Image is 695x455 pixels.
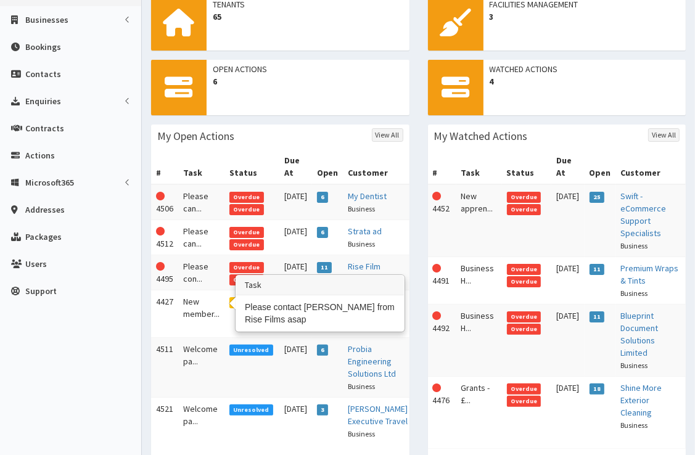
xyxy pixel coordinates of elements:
span: Overdue [229,274,264,285]
td: 4511 [151,338,178,398]
h3: My Watched Actions [434,131,528,142]
a: Blueprint Document Solutions Limited [621,310,659,358]
th: Due At [551,149,585,184]
th: Open [312,149,343,184]
small: Business [348,204,376,213]
th: Customer [343,149,413,184]
span: Overdue [507,311,541,322]
span: Overdue [229,262,264,273]
th: Open [585,149,616,184]
i: This Action is overdue! [433,192,442,200]
small: Business [621,420,648,430]
span: Overdue [507,276,541,287]
span: Overdue [507,192,541,203]
h3: My Open Actions [157,131,234,142]
span: Overdue [507,264,541,275]
td: 4452 [428,184,456,257]
span: Open Actions [213,63,403,75]
span: Unresolved [229,404,273,416]
th: Due At [279,149,312,184]
i: This Action is overdue! [433,383,442,392]
small: Business [348,239,376,248]
span: Overdue [507,204,541,215]
span: Contacts [25,68,61,80]
td: Please con... [178,255,224,290]
span: Actions [25,150,55,161]
a: My Dentist [348,191,387,202]
span: Overdue [229,239,264,250]
i: This Action is overdue! [156,227,165,236]
span: 11 [317,262,332,273]
td: [DATE] [279,255,312,290]
td: 4427 [151,290,178,338]
th: Status [502,149,551,184]
td: [DATE] [279,338,312,398]
td: Please can... [178,184,224,220]
span: 11 [590,311,605,322]
td: Welcome pa... [178,338,224,398]
small: Business [621,361,648,370]
td: Please can... [178,220,224,255]
a: Probia Engineering Solutions Ltd [348,343,397,379]
small: Business [348,382,376,391]
a: View All [648,128,680,142]
i: This Action is overdue! [156,262,165,271]
td: 4512 [151,220,178,255]
th: # [428,149,456,184]
td: [DATE] [279,398,312,445]
span: Microsoft365 [25,177,74,188]
span: 6 [317,227,329,238]
span: Contracts [25,123,64,134]
a: Strata ad [348,226,382,237]
small: Business [348,429,376,438]
td: New member... [178,290,224,338]
h3: Task [236,276,404,295]
a: Premium Wraps & Tints [621,263,679,286]
td: Business H... [456,257,502,305]
th: Customer [616,149,686,184]
span: 3 [317,404,329,416]
i: This Action is overdue! [156,192,165,200]
a: Shine More Exterior Cleaning [621,382,662,418]
th: Status [224,149,279,184]
span: 11 [590,264,605,275]
a: Swift - eCommerce Support Specialists [621,191,667,239]
span: Bookings [25,41,61,52]
span: Overdue [507,383,541,395]
a: View All [372,128,403,142]
td: [DATE] [279,220,312,255]
span: Support [25,285,57,297]
span: 65 [213,10,403,23]
span: 6 [317,345,329,356]
span: Packages [25,231,62,242]
span: 6 [317,192,329,203]
td: 4521 [151,398,178,445]
span: 18 [590,383,605,395]
span: Watched Actions [490,63,680,75]
span: 3 [490,10,680,23]
td: 4506 [151,184,178,220]
a: [PERSON_NAME] Executive Travel [348,403,408,427]
th: # [151,149,178,184]
span: Enquiries [25,96,61,107]
span: Addresses [25,204,65,215]
span: 25 [590,192,605,203]
td: [DATE] [279,184,312,220]
td: New appren... [456,184,502,257]
td: 4492 [428,305,456,377]
th: Task [178,149,224,184]
span: Overdue [229,227,264,238]
span: 6 [213,75,403,88]
span: 4 [490,75,680,88]
td: 4495 [151,255,178,290]
span: Overdue [507,324,541,335]
small: Business [621,241,648,250]
td: 4476 [428,377,456,437]
i: This Action is overdue! [433,311,442,320]
div: Please contact [PERSON_NAME] from Rise Films asap [236,295,404,331]
span: Overdue [229,192,264,203]
td: Grants - £... [456,377,502,437]
span: Businesses [25,14,68,25]
span: Overdue [507,396,541,407]
td: [DATE] [551,257,585,305]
